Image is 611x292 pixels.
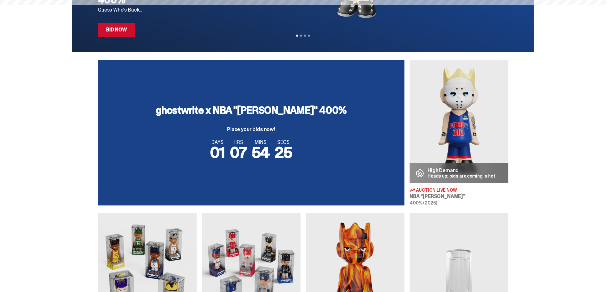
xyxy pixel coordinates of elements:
[98,23,135,37] a: Bid Now
[304,35,306,37] button: View slide 3
[410,60,508,183] img: Eminem
[156,105,346,115] h3: ghostwrite x NBA "[PERSON_NAME]" 400%
[428,168,496,173] p: High Demand
[252,142,270,163] span: 54
[210,142,225,163] span: 01
[210,140,225,145] span: DAYS
[300,35,302,37] button: View slide 2
[275,140,292,145] span: SECS
[156,127,346,132] p: Place your bids now!
[410,200,437,206] span: 400% (2025)
[296,35,298,37] button: View slide 1
[308,35,310,37] button: View slide 4
[252,140,270,145] span: MINS
[275,142,292,163] span: 25
[98,7,269,13] p: Guess Who's Back...
[416,188,457,192] span: Auction Live Now
[230,142,247,163] span: 07
[410,194,508,199] h3: NBA “[PERSON_NAME]”
[230,140,247,145] span: HRS
[410,60,508,205] a: Eminem High Demand Heads up: bids are coming in hot Auction Live Now
[428,174,496,178] p: Heads up: bids are coming in hot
